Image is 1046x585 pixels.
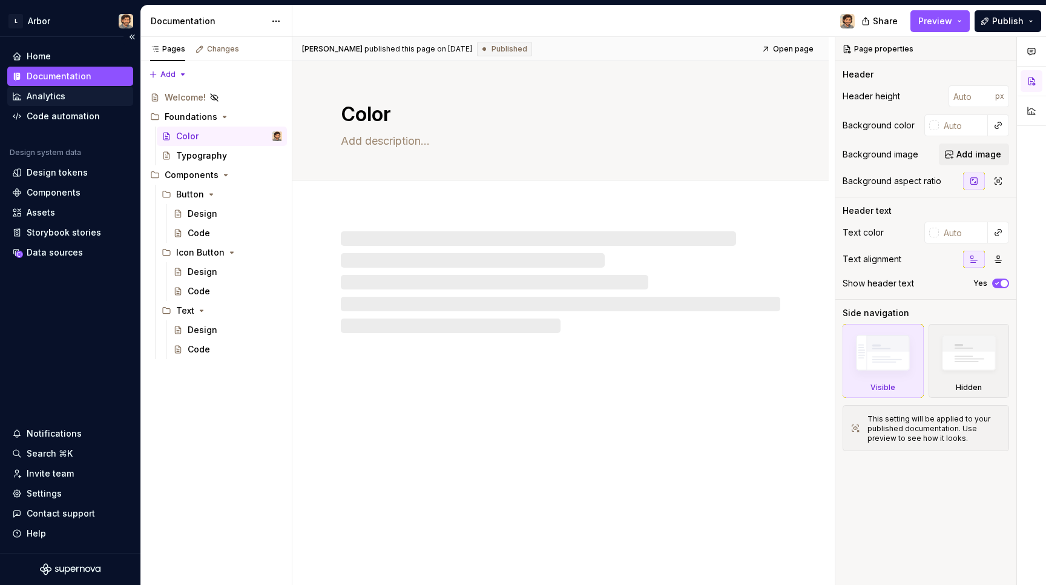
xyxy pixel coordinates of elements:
[27,187,81,199] div: Components
[27,246,83,259] div: Data sources
[10,148,81,157] div: Design system data
[176,150,227,162] div: Typography
[27,507,95,520] div: Contact support
[843,175,941,187] div: Background aspect ratio
[188,343,210,355] div: Code
[168,320,287,340] a: Design
[843,253,901,265] div: Text alignment
[8,14,23,28] div: L
[773,44,814,54] span: Open page
[27,468,74,480] div: Invite team
[7,484,133,503] a: Settings
[27,110,100,122] div: Code automation
[364,44,472,54] div: published this page on [DATE]
[27,207,55,219] div: Assets
[27,167,88,179] div: Design tokens
[145,66,191,83] button: Add
[929,324,1010,398] div: Hidden
[119,14,133,28] img: Steven Neamonitakis
[168,282,287,301] a: Code
[188,266,217,278] div: Design
[492,44,527,54] span: Published
[165,111,217,123] div: Foundations
[7,424,133,443] button: Notifications
[176,305,194,317] div: Text
[992,15,1024,27] span: Publish
[995,91,1004,101] p: px
[176,130,199,142] div: Color
[975,10,1041,32] button: Publish
[758,41,819,58] a: Open page
[867,414,1001,443] div: This setting will be applied to your published documentation. Use preview to see how it looks.
[123,28,140,45] button: Collapse sidebar
[873,15,898,27] span: Share
[27,527,46,540] div: Help
[27,487,62,500] div: Settings
[939,114,988,136] input: Auto
[188,208,217,220] div: Design
[7,47,133,66] a: Home
[27,428,82,440] div: Notifications
[843,205,892,217] div: Header text
[188,285,210,297] div: Code
[165,169,219,181] div: Components
[27,448,73,460] div: Search ⌘K
[918,15,952,27] span: Preview
[338,100,778,129] textarea: Color
[7,87,133,106] a: Analytics
[956,383,982,392] div: Hidden
[843,119,915,131] div: Background color
[7,183,133,202] a: Components
[157,127,287,146] a: ColorSteven Neamonitakis
[160,70,176,79] span: Add
[973,279,987,288] label: Yes
[843,148,918,160] div: Background image
[27,226,101,239] div: Storybook stories
[843,68,873,81] div: Header
[151,15,265,27] div: Documentation
[939,222,988,243] input: Auto
[7,243,133,262] a: Data sources
[939,144,1009,165] button: Add image
[168,204,287,223] a: Design
[956,148,1001,160] span: Add image
[7,504,133,523] button: Contact support
[27,90,65,102] div: Analytics
[157,243,287,262] div: Icon Button
[2,8,138,34] button: LArborSteven Neamonitakis
[157,301,287,320] div: Text
[855,10,906,32] button: Share
[840,14,855,28] img: Steven Neamonitakis
[27,50,51,62] div: Home
[207,44,239,54] div: Changes
[168,223,287,243] a: Code
[843,307,909,319] div: Side navigation
[145,88,287,359] div: Page tree
[145,107,287,127] div: Foundations
[157,146,287,165] a: Typography
[168,340,287,359] a: Code
[843,226,884,239] div: Text color
[145,165,287,185] div: Components
[949,85,995,107] input: Auto
[272,131,282,141] img: Steven Neamonitakis
[7,203,133,222] a: Assets
[910,10,970,32] button: Preview
[7,67,133,86] a: Documentation
[40,563,100,575] svg: Supernova Logo
[870,383,895,392] div: Visible
[843,324,924,398] div: Visible
[28,15,50,27] div: Arbor
[165,91,206,104] div: Welcome!
[7,464,133,483] a: Invite team
[168,262,287,282] a: Design
[188,324,217,336] div: Design
[176,246,225,259] div: Icon Button
[302,44,363,54] span: [PERSON_NAME]
[7,107,133,126] a: Code automation
[7,163,133,182] a: Design tokens
[7,223,133,242] a: Storybook stories
[150,44,185,54] div: Pages
[843,277,914,289] div: Show header text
